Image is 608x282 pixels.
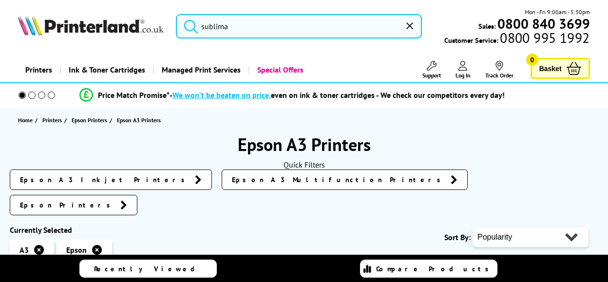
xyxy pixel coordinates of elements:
[18,15,164,38] a: Printerland Logo
[10,225,151,235] div: Currently Selected
[444,232,471,242] span: Sort By:
[496,19,590,28] a: 0800 840 3699
[72,115,110,125] a: Epson Printers
[376,264,494,273] span: Compare Products
[18,15,164,36] img: Printerland Logo
[42,115,62,125] span: Printers
[539,62,562,75] span: Basket
[525,7,590,17] span: Mon - Fri 9:00am - 5:30pm
[170,90,505,100] div: - even on ink & toner cartridges - We check our competitors every day!
[456,61,471,79] a: Log In
[497,15,590,33] b: 0800 840 3699
[72,115,107,125] span: Epson Printers
[478,21,496,31] span: Sales:
[5,87,579,104] li: modal_Promise
[94,264,205,273] span: Recently Viewed
[10,133,598,156] h1: Epson A3 Printers
[422,61,441,79] a: Support
[456,72,471,79] span: Log In
[531,58,590,79] a: Basket 0
[422,72,441,79] span: Support
[66,245,87,255] span: Epson
[248,57,311,82] a: Special Offers
[10,195,137,215] a: Epson Printers
[20,200,115,210] span: Epson Printers
[498,33,589,42] span: 0800 995 1992
[360,260,497,278] a: Compare Products
[152,57,248,82] a: Managed Print Services
[232,175,446,185] span: Epson A3 Multifunction Printers
[20,175,190,185] span: Epson A3 Inkjet Printers
[526,54,538,66] span: 0
[117,116,161,124] span: Epson A3 Printers
[222,169,468,190] a: Epson A3 Multifunction Printers
[172,90,271,100] span: We won’t be beaten on price,
[98,90,170,100] span: Price Match Promise*
[444,33,589,45] span: Customer Service:
[59,57,152,82] a: Ink & Toner Cartridges
[19,245,29,255] span: A3
[10,169,212,190] a: Epson A3 Inkjet Printers
[10,160,598,169] div: Quick Filters
[69,57,145,82] span: Ink & Toner Cartridges
[18,57,59,82] a: Printers
[485,61,513,79] a: Track Order
[79,260,217,278] a: Recently Viewed
[42,115,64,125] a: Printers
[18,115,35,125] a: Home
